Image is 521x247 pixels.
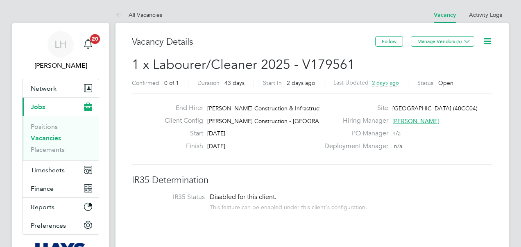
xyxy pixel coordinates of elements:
[164,79,179,87] span: 0 of 1
[132,57,355,73] span: 1 x Labourer/Cleaner 2025 - V179561
[207,130,225,137] span: [DATE]
[319,129,388,138] label: PO Manager
[31,146,65,153] a: Placements
[224,79,245,87] span: 43 days
[31,203,54,211] span: Reports
[411,36,474,47] button: Manage Vendors (5)
[31,134,61,142] a: Vacancies
[434,11,456,18] a: Vacancy
[116,11,162,18] a: All Vacancies
[394,142,402,150] span: n/a
[22,61,99,71] span: Laura Hawksworth
[210,201,367,211] div: This feature can be enabled under this client's configuration.
[132,79,159,87] label: Confirmed
[54,39,67,50] span: LH
[31,185,54,192] span: Finance
[158,117,203,125] label: Client Config
[392,130,401,137] span: n/a
[333,79,369,86] label: Last Updated
[23,198,99,216] button: Reports
[80,31,96,57] a: 20
[31,222,66,229] span: Preferences
[31,85,57,92] span: Network
[140,193,205,201] label: IR35 Status
[372,79,399,86] span: 2 days ago
[438,79,453,87] span: Open
[210,193,276,201] span: Disabled for this client.
[132,174,492,186] h3: IR35 Determination
[207,142,225,150] span: [DATE]
[23,79,99,97] button: Network
[319,104,388,112] label: Site
[23,179,99,197] button: Finance
[392,105,478,112] span: [GEOGRAPHIC_DATA] (40CC04)
[23,161,99,179] button: Timesheets
[90,34,100,44] span: 20
[23,98,99,116] button: Jobs
[469,11,502,18] a: Activity Logs
[31,166,65,174] span: Timesheets
[197,79,220,87] label: Duration
[287,79,315,87] span: 2 days ago
[319,117,388,125] label: Hiring Manager
[263,79,282,87] label: Start In
[207,105,327,112] span: [PERSON_NAME] Construction & Infrastruct…
[31,123,58,130] a: Positions
[319,142,388,151] label: Deployment Manager
[23,116,99,160] div: Jobs
[392,117,439,125] span: [PERSON_NAME]
[132,36,375,48] h3: Vacancy Details
[207,117,362,125] span: [PERSON_NAME] Construction - [GEOGRAPHIC_DATA] a…
[158,104,203,112] label: End Hirer
[375,36,403,47] button: Follow
[158,129,203,138] label: Start
[22,31,99,71] a: LH[PERSON_NAME]
[31,103,45,111] span: Jobs
[158,142,203,151] label: Finish
[417,79,433,87] label: Status
[23,216,99,234] button: Preferences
